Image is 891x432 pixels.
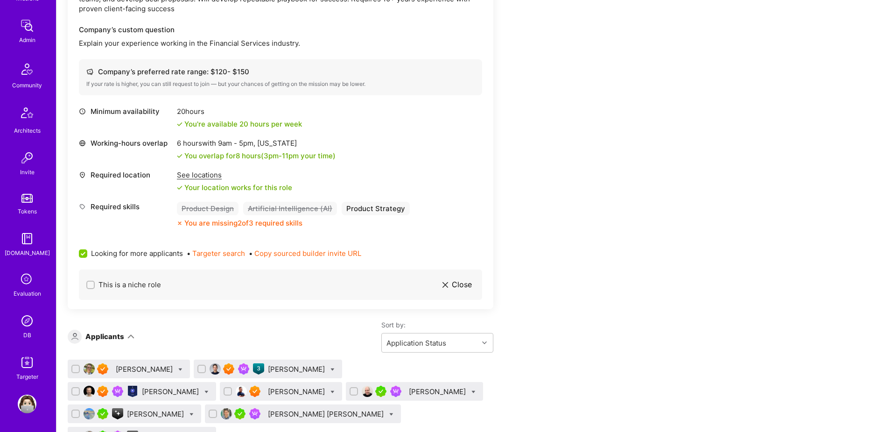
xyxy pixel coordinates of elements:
i: icon Chevron [482,340,487,345]
div: If your rate is higher, you can still request to join — but your chances of getting on the missio... [86,80,475,88]
i: icon Check [177,121,182,127]
span: This is a niche role [98,280,161,290]
img: Community [16,58,38,80]
i: Bulk Status Update [471,390,476,394]
div: [PERSON_NAME] [409,387,468,397]
img: User Avatar [362,386,373,397]
div: 20 hours [177,106,302,116]
div: You're available 20 hours per week [177,119,302,129]
i: icon SelectionTeam [18,271,36,289]
i: icon Cash [86,68,93,75]
span: Looking for more applicants [91,248,183,258]
label: Sort by: [381,320,493,329]
img: Exceptional A.Teamer [249,386,260,397]
div: Application Status [386,338,446,348]
img: Exceptional A.Teamer [223,363,234,375]
img: Been on Mission [390,386,401,397]
img: A.Teamer in Residence [234,408,246,419]
div: Your location works for this role [177,183,292,192]
div: Required location [79,170,172,180]
div: [DOMAIN_NAME] [5,248,50,258]
i: icon Applicant [71,333,78,340]
div: Admin [19,35,35,45]
button: Close [440,277,475,292]
div: You overlap for 8 hours ( your time) [184,151,336,161]
i: Bulk Status Update [330,390,335,394]
img: CTO Guild [127,386,138,397]
p: Explain your experience working in the Financial Services industry. [79,38,482,48]
i: icon Check [177,185,182,191]
i: Bulk Status Update [389,412,393,417]
i: Bulk Status Update [178,368,182,372]
img: A.I. guild [112,408,123,419]
button: Copy sourced builder invite URL [254,248,361,258]
div: Company’s preferred rate range: $ 120 - $ 150 [86,67,475,77]
img: Exceptional A.Teamer [97,386,108,397]
img: User Avatar [210,363,221,375]
div: Architects [14,126,41,135]
img: User Avatar [236,386,247,397]
div: [PERSON_NAME] [268,364,327,374]
div: [PERSON_NAME] [116,364,175,374]
img: A.Teamer in Residence [97,408,108,419]
i: icon Location [79,171,86,178]
a: User Avatar [15,395,39,413]
div: Targeter [16,372,38,382]
div: See locations [177,170,292,180]
img: Invite [18,149,36,167]
span: 9am - 5pm , [216,139,257,148]
div: Working-hours overlap [79,138,172,148]
img: A.Teamer in Residence [375,386,386,397]
img: Architects [16,103,38,126]
span: • [187,248,245,258]
img: admin teamwork [18,16,36,35]
i: icon ArrowDown [127,333,134,340]
i: icon Tag [79,203,86,210]
div: Minimum availability [79,106,172,116]
img: User Avatar [84,408,95,419]
i: icon Close [442,282,448,288]
div: DB [23,330,31,340]
div: 6 hours with [US_STATE] [177,138,336,148]
div: [PERSON_NAME] [PERSON_NAME] [268,409,386,419]
span: 3pm - 11pm [264,151,299,160]
div: Required skills [79,202,172,212]
div: [PERSON_NAME] [127,409,186,419]
img: User Avatar [84,363,95,375]
img: Been on Mission [249,408,260,419]
div: Company’s custom question [79,25,482,35]
div: Product Design [177,202,239,215]
img: Been on Mission [238,363,249,375]
div: Artificial Intelligence (AI) [243,202,337,215]
img: User Avatar [221,408,232,419]
i: icon Check [177,153,182,159]
span: Close [452,280,472,290]
div: Product Strategy [342,202,410,215]
div: Evaluation [14,289,41,298]
button: Targeter search [192,248,245,258]
img: Exceptional A.Teamer [97,363,108,375]
div: Tokens [18,206,37,216]
img: guide book [18,229,36,248]
div: [PERSON_NAME] [268,387,327,397]
div: Community [12,80,42,90]
img: Admin Search [18,312,36,330]
div: [PERSON_NAME] [142,387,201,397]
img: Skill Targeter [18,353,36,372]
img: tokens [21,194,33,203]
i: icon Clock [79,108,86,115]
img: User Avatar [18,395,36,413]
i: icon World [79,140,86,147]
i: Bulk Status Update [204,390,209,394]
div: You are missing 2 of 3 required skills [184,218,302,228]
div: Invite [20,167,35,177]
i: Bulk Status Update [189,412,194,417]
i: Bulk Status Update [330,368,335,372]
span: • [249,248,361,258]
img: Been on Mission [112,386,123,397]
div: Applicants [85,332,124,341]
img: User Avatar [84,386,95,397]
i: icon CloseOrange [177,220,182,226]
